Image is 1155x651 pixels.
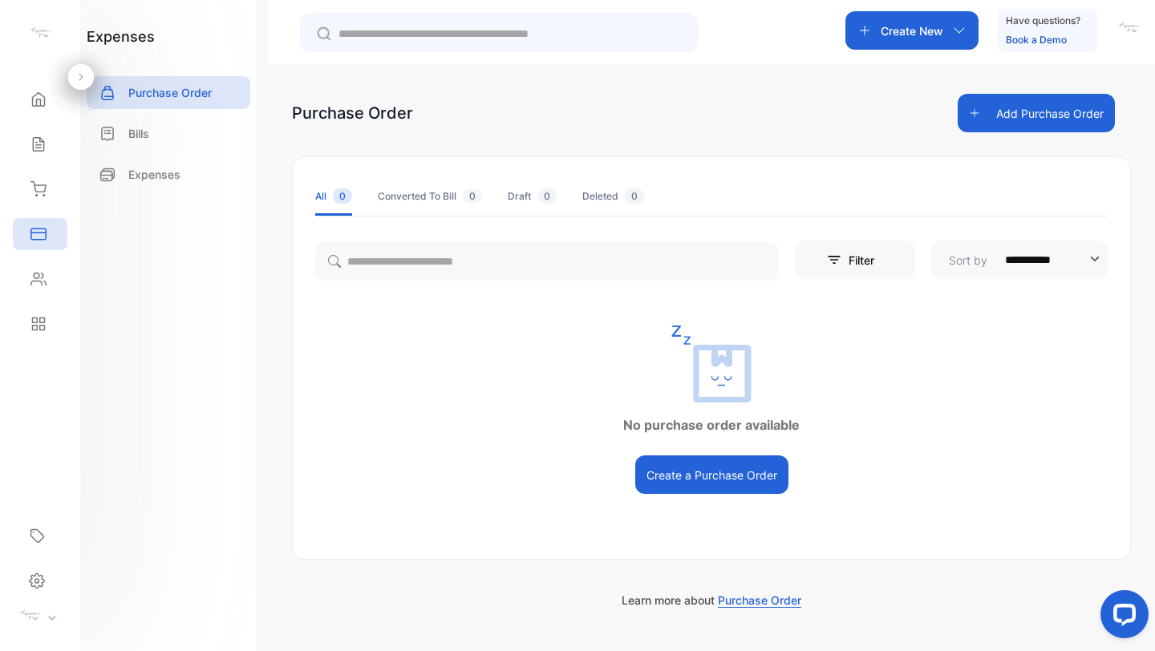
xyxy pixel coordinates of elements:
p: Purchase Order [128,84,212,101]
p: Expenses [128,166,180,183]
img: avatar [1116,16,1141,40]
a: Purchase Order [87,76,250,109]
div: Converted To Bill [378,189,482,204]
a: Expenses [87,158,250,191]
div: Deleted [582,189,644,204]
h1: expenses [87,26,155,47]
button: Sort by [931,241,1108,279]
span: 0 [463,188,482,204]
span: Purchase Order [718,593,801,608]
img: empty state [671,325,752,402]
span: 0 [333,188,352,204]
p: Learn more about [292,592,1131,609]
a: Book a Demo [1006,34,1067,46]
div: Purchase Order [292,101,413,125]
span: 0 [625,188,644,204]
img: profile [18,604,42,628]
p: Create New [881,22,943,39]
div: Draft [508,189,557,204]
button: Create a Purchase Order [635,455,788,494]
p: No purchase order available [293,415,1130,435]
p: Sort by [949,252,987,269]
a: Bills [87,117,250,150]
button: Create New [845,11,979,50]
iframe: LiveChat chat widget [1088,584,1155,651]
button: avatar [1116,11,1141,50]
p: Have questions? [1006,13,1080,29]
button: Add Purchase Order [958,94,1115,132]
p: Bills [128,125,149,142]
span: 0 [537,188,557,204]
img: logo [28,21,52,45]
div: All [315,189,352,204]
